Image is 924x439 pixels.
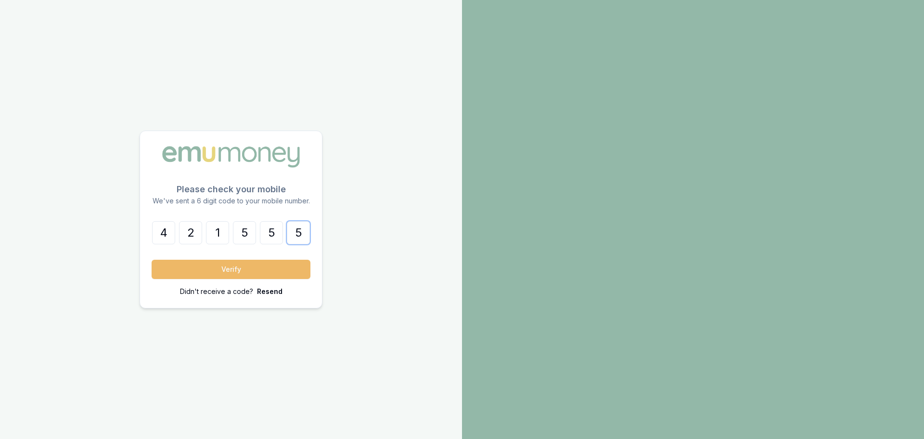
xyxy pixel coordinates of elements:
button: Verify [152,260,310,279]
p: Please check your mobile [152,183,310,196]
img: Emu Money [159,143,303,171]
p: Didn't receive a code? [180,287,253,296]
p: Resend [257,287,282,296]
p: We've sent a 6 digit code to your mobile number. [152,196,310,206]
